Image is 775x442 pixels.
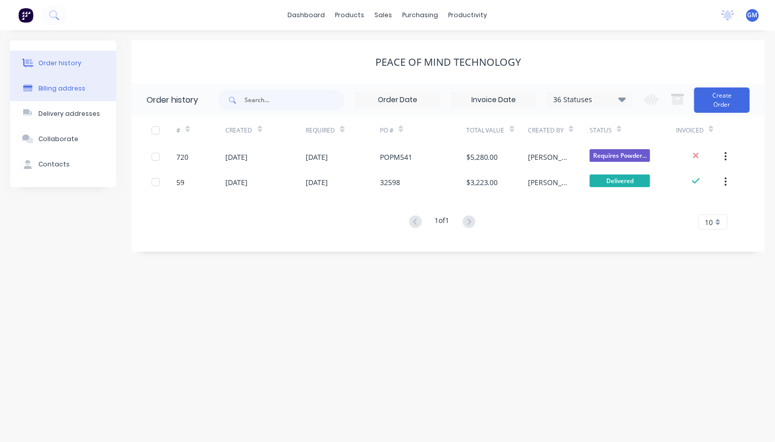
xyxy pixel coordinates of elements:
div: 59 [176,177,184,188]
button: Contacts [10,152,116,177]
div: Required [306,126,335,135]
div: # [176,126,180,135]
div: 1 of 1 [435,215,450,230]
input: Search... [245,90,345,110]
div: Delivery addresses [38,109,100,118]
div: Contacts [38,160,70,169]
div: productivity [444,8,493,23]
div: [DATE] [226,177,248,188]
div: Invoiced [676,126,704,135]
div: Total Value [466,116,528,144]
div: 32598 [380,177,400,188]
div: 720 [176,152,188,162]
span: 10 [705,217,713,228]
div: Created [226,116,306,144]
div: [DATE] [306,152,328,162]
button: Create Order [694,87,750,113]
div: [PERSON_NAME] [528,177,569,188]
div: PO # [380,116,466,144]
div: POPM541 [380,152,412,162]
div: Billing address [38,84,85,93]
div: sales [370,8,398,23]
div: Invoiced [676,116,725,144]
div: Required [306,116,380,144]
button: Order history [10,51,116,76]
span: GM [748,11,758,20]
div: [DATE] [226,152,248,162]
div: Total Value [466,126,505,135]
img: Factory [18,8,33,23]
input: Invoice Date [451,93,536,108]
div: Status [590,126,612,135]
input: Order Date [355,93,440,108]
div: Collaborate [38,135,78,144]
span: Requires Powder... [590,149,650,162]
div: [PERSON_NAME] [528,152,569,162]
span: Delivered [590,174,650,187]
div: products [330,8,370,23]
div: Created By [528,126,564,135]
div: purchasing [398,8,444,23]
div: $5,280.00 [466,152,498,162]
div: Peace of Mind Technology [375,56,521,68]
button: Collaborate [10,126,116,152]
div: Order history [147,94,198,106]
div: 36 Statuses [547,94,632,105]
div: Created [226,126,253,135]
button: Billing address [10,76,116,101]
button: Delivery addresses [10,101,116,126]
div: Created By [528,116,590,144]
div: $3,223.00 [466,177,498,188]
a: dashboard [283,8,330,23]
div: # [176,116,226,144]
div: Status [590,116,676,144]
div: PO # [380,126,394,135]
div: Order history [38,59,81,68]
div: [DATE] [306,177,328,188]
